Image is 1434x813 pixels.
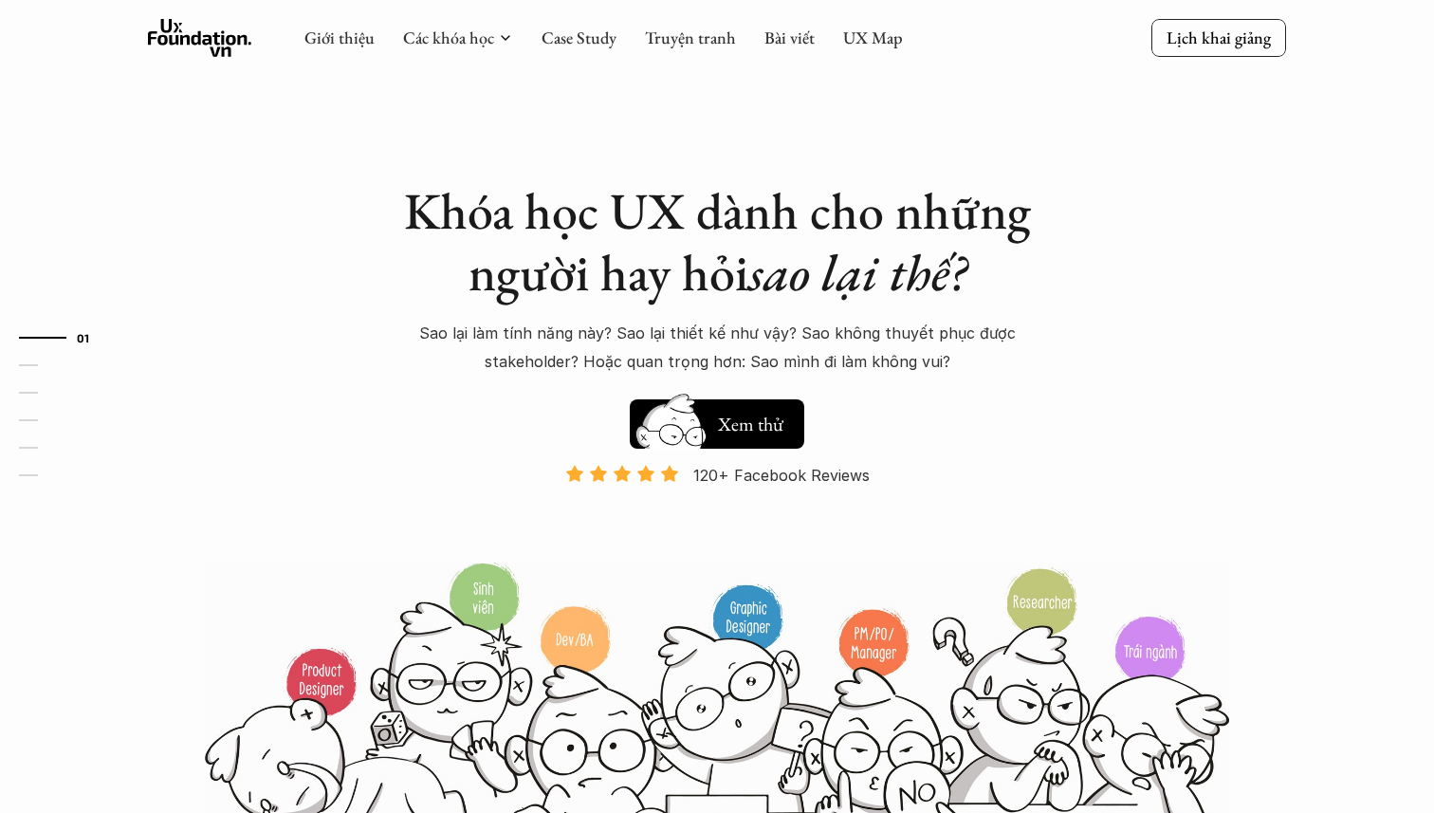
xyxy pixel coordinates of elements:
[548,464,886,560] a: 120+ Facebook Reviews
[1167,27,1271,48] p: Lịch khai giảng
[403,27,494,48] a: Các khóa học
[748,239,966,305] em: sao lại thế?
[19,326,109,349] a: 01
[542,27,616,48] a: Case Study
[385,180,1049,304] h1: Khóa học UX dành cho những người hay hỏi
[764,27,815,48] a: Bài viết
[1151,19,1286,56] a: Lịch khai giảng
[693,461,870,490] p: 120+ Facebook Reviews
[843,27,903,48] a: UX Map
[385,319,1049,377] p: Sao lại làm tính năng này? Sao lại thiết kế như vậy? Sao không thuyết phục được stakeholder? Hoặc...
[630,390,804,449] a: Xem thử
[715,411,785,437] h5: Xem thử
[77,331,90,344] strong: 01
[645,27,736,48] a: Truyện tranh
[304,27,375,48] a: Giới thiệu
